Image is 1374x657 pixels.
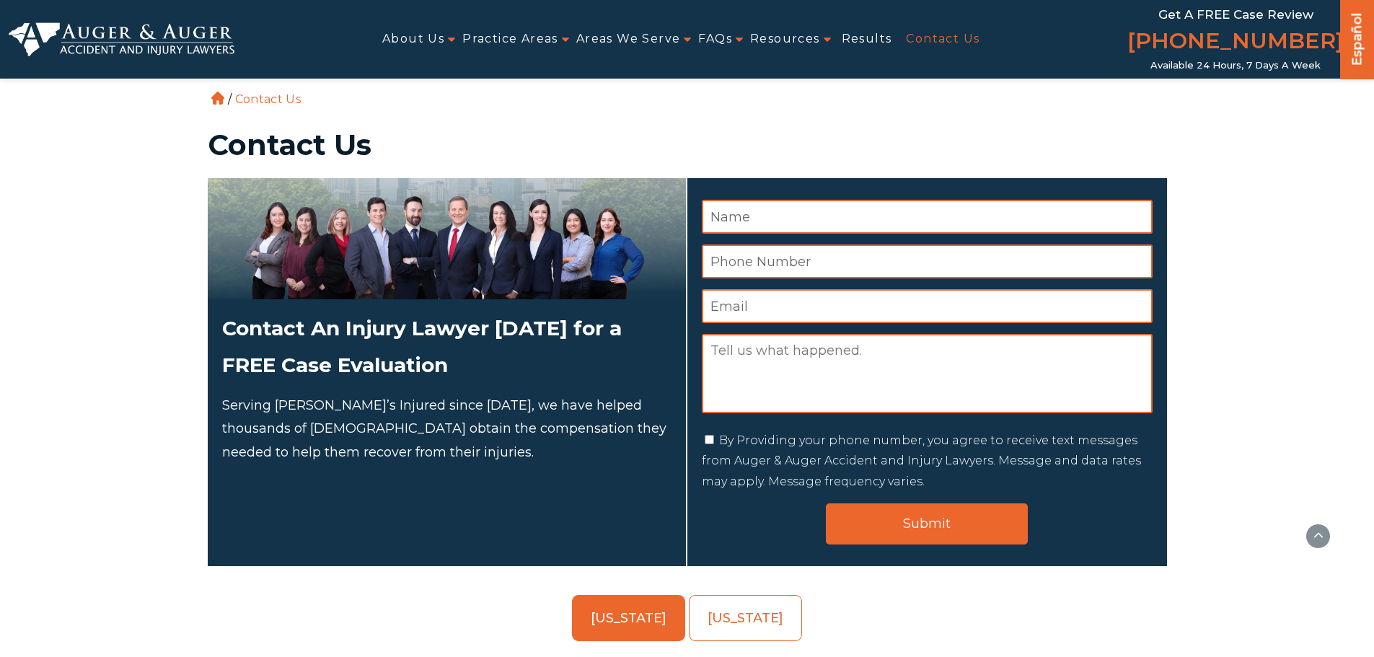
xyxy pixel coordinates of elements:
[9,22,234,57] img: Auger & Auger Accident and Injury Lawyers Logo
[208,178,686,299] img: Attorneys
[689,595,802,641] a: [US_STATE]
[702,200,1153,234] input: Name
[702,289,1153,323] input: Email
[576,23,681,56] a: Areas We Serve
[462,23,558,56] a: Practice Areas
[842,23,892,56] a: Results
[750,23,820,56] a: Resources
[826,503,1028,544] input: Submit
[222,394,671,464] p: Serving [PERSON_NAME]’s Injured since [DATE], we have helped thousands of [DEMOGRAPHIC_DATA] obta...
[1305,524,1331,549] button: scroll to up
[232,92,304,106] li: Contact Us
[208,131,1167,159] h1: Contact Us
[572,595,685,641] a: [US_STATE]
[698,23,732,56] a: FAQs
[702,244,1153,278] input: Phone Number
[1127,25,1344,60] a: [PHONE_NUMBER]
[382,23,444,56] a: About Us
[1150,60,1321,71] span: Available 24 Hours, 7 Days a Week
[702,433,1141,489] label: By Providing your phone number, you agree to receive text messages from Auger & Auger Accident an...
[211,92,224,105] a: Home
[222,310,671,383] h2: Contact An Injury Lawyer [DATE] for a FREE Case Evaluation
[906,23,979,56] a: Contact Us
[1158,7,1313,22] span: Get a FREE Case Review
